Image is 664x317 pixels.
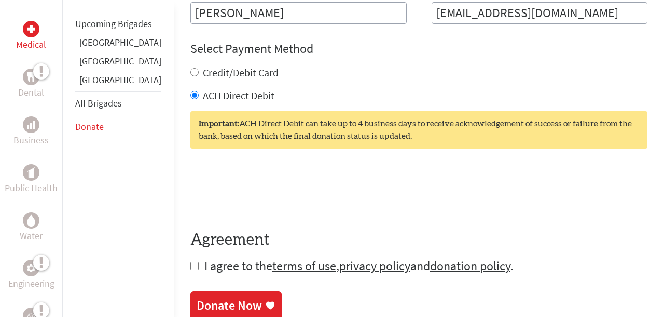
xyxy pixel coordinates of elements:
span: I agree to the , and . [204,258,514,274]
li: Upcoming Brigades [75,12,161,35]
a: WaterWater [20,212,43,243]
a: Public HealthPublic Health [5,164,58,195]
li: Guatemala [75,54,161,73]
a: EngineeringEngineering [8,260,54,291]
p: Water [20,229,43,243]
div: Engineering [23,260,39,276]
img: Dental [27,72,35,82]
li: Panama [75,73,161,91]
label: ACH Direct Debit [203,89,274,102]
label: Credit/Debit Card [203,66,279,79]
img: Public Health [27,167,35,178]
img: Engineering [27,264,35,272]
a: privacy policy [339,258,410,274]
a: [GEOGRAPHIC_DATA] [79,36,161,48]
div: Business [23,116,39,133]
a: [GEOGRAPHIC_DATA] [79,74,161,86]
img: Water [27,214,35,226]
a: MedicalMedical [16,21,46,52]
img: Business [27,121,35,129]
li: All Brigades [75,91,161,115]
h4: Select Payment Method [190,41,647,57]
div: Donate Now [197,297,262,314]
a: Donate [75,121,104,133]
strong: Important: [199,120,239,128]
a: Upcoming Brigades [75,18,152,30]
a: [GEOGRAPHIC_DATA] [79,55,161,67]
p: Dental [18,85,44,100]
img: Medical [27,25,35,33]
div: Water [23,212,39,229]
a: BusinessBusiness [13,116,49,148]
a: All Brigades [75,97,122,109]
a: terms of use [272,258,336,274]
input: Enter Full Name [190,2,407,24]
a: DentalDental [18,69,44,100]
p: Medical [16,37,46,52]
iframe: reCAPTCHA [190,169,348,210]
p: Business [13,133,49,148]
p: Public Health [5,181,58,195]
p: Engineering [8,276,54,291]
div: Public Health [23,164,39,181]
h4: Agreement [190,231,647,249]
div: Medical [23,21,39,37]
input: Your Email [432,2,648,24]
li: Donate [75,115,161,138]
li: Ghana [75,35,161,54]
div: ACH Direct Debit can take up to 4 business days to receive acknowledgement of success or failure ... [190,111,647,149]
div: Dental [23,69,39,85]
a: donation policy [430,258,510,274]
